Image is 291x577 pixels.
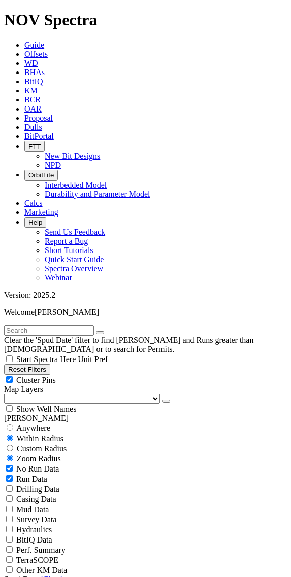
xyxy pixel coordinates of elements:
[17,434,63,443] span: Within Radius
[78,355,108,364] span: Unit Pref
[24,86,38,95] a: KM
[16,546,66,554] span: Perf. Summary
[4,555,287,565] filter-controls-checkbox: TerraSCOPE Data
[16,405,76,413] span: Show Well Names
[4,308,287,317] p: Welcome
[24,170,58,181] button: OrbitLite
[24,59,38,67] a: WD
[4,364,50,375] button: Reset Filters
[4,565,287,575] filter-controls-checkbox: TerraSCOPE Data
[45,237,88,245] a: Report a Bug
[4,545,287,555] filter-controls-checkbox: Performance Summary
[4,414,287,423] div: [PERSON_NAME]
[16,566,67,574] span: Other KM Data
[28,219,42,226] span: Help
[4,524,287,534] filter-controls-checkbox: Hydraulics Analysis
[24,104,42,113] a: OAR
[24,114,53,122] a: Proposal
[45,246,93,255] a: Short Tutorials
[4,336,253,353] span: Clear the 'Spud Date' filter to find [PERSON_NAME] and Runs greater than [DEMOGRAPHIC_DATA] or to...
[16,485,59,493] span: Drilling Data
[24,50,48,58] a: Offsets
[16,355,76,364] span: Start Spectra Here
[4,11,287,29] h1: NOV Spectra
[4,291,287,300] div: Version: 2025.2
[16,525,52,534] span: Hydraulics
[24,77,43,86] a: BitIQ
[16,556,58,564] span: TerraSCOPE
[17,454,61,463] span: Zoom Radius
[6,355,13,362] input: Start Spectra Here
[16,515,57,524] span: Survey Data
[28,171,54,179] span: OrbitLite
[17,444,67,453] span: Custom Radius
[16,376,56,384] span: Cluster Pins
[24,208,58,217] a: Marketing
[45,264,103,273] a: Spectra Overview
[45,161,61,169] a: NPD
[45,273,72,282] a: Webinar
[35,308,99,316] span: [PERSON_NAME]
[16,475,47,483] span: Run Data
[16,424,50,432] span: Anywhere
[4,325,94,336] input: Search
[28,142,41,150] span: FTT
[16,535,52,544] span: BitIQ Data
[24,199,43,207] a: Calcs
[45,190,150,198] a: Durability and Parameter Model
[4,385,43,393] span: Map Layers
[24,141,45,152] button: FTT
[45,255,104,264] a: Quick Start Guide
[24,41,44,49] a: Guide
[45,228,105,236] a: Send Us Feedback
[24,217,46,228] button: Help
[16,505,49,514] span: Mud Data
[24,123,42,131] a: Dulls
[45,152,100,160] a: New Bit Designs
[24,68,45,77] a: BHAs
[45,181,107,189] a: Interbedded Model
[16,495,56,503] span: Casing Data
[24,95,41,104] a: BCR
[24,132,54,140] a: BitPortal
[16,464,59,473] span: No Run Data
